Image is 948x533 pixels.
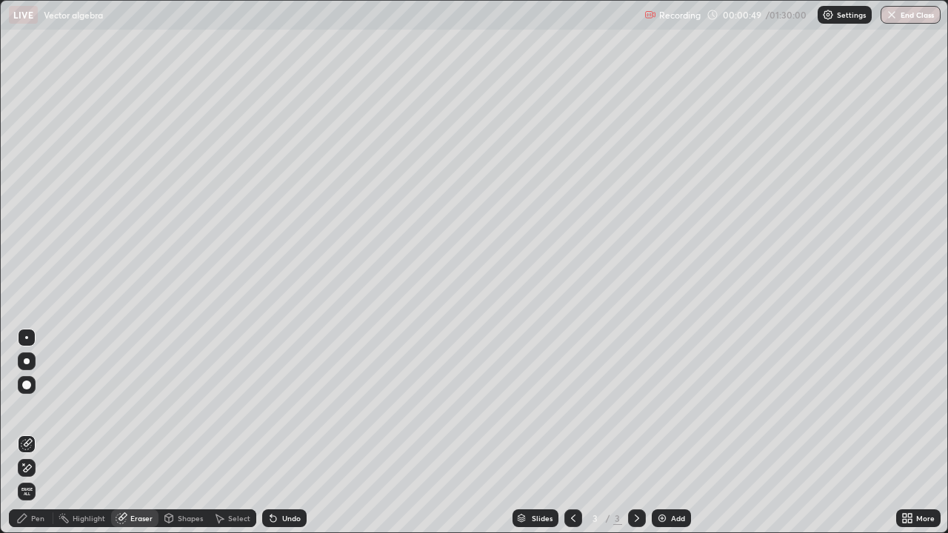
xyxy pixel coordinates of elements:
button: End Class [881,6,941,24]
div: Eraser [130,514,153,522]
div: Undo [282,514,301,522]
p: LIVE [13,9,33,21]
p: Settings [837,11,866,19]
div: Shapes [178,514,203,522]
img: recording.375f2c34.svg [644,9,656,21]
div: Select [228,514,250,522]
div: 3 [588,514,603,523]
span: Erase all [19,487,35,496]
div: Slides [532,514,553,522]
p: Vector algebra [44,9,103,21]
img: class-settings-icons [822,9,834,21]
div: More [916,514,935,522]
p: Recording [659,10,701,21]
div: Pen [31,514,44,522]
img: end-class-cross [886,9,898,21]
div: 3 [613,512,622,525]
div: Highlight [73,514,105,522]
div: / [606,514,610,523]
img: add-slide-button [656,512,668,524]
div: Add [671,514,685,522]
